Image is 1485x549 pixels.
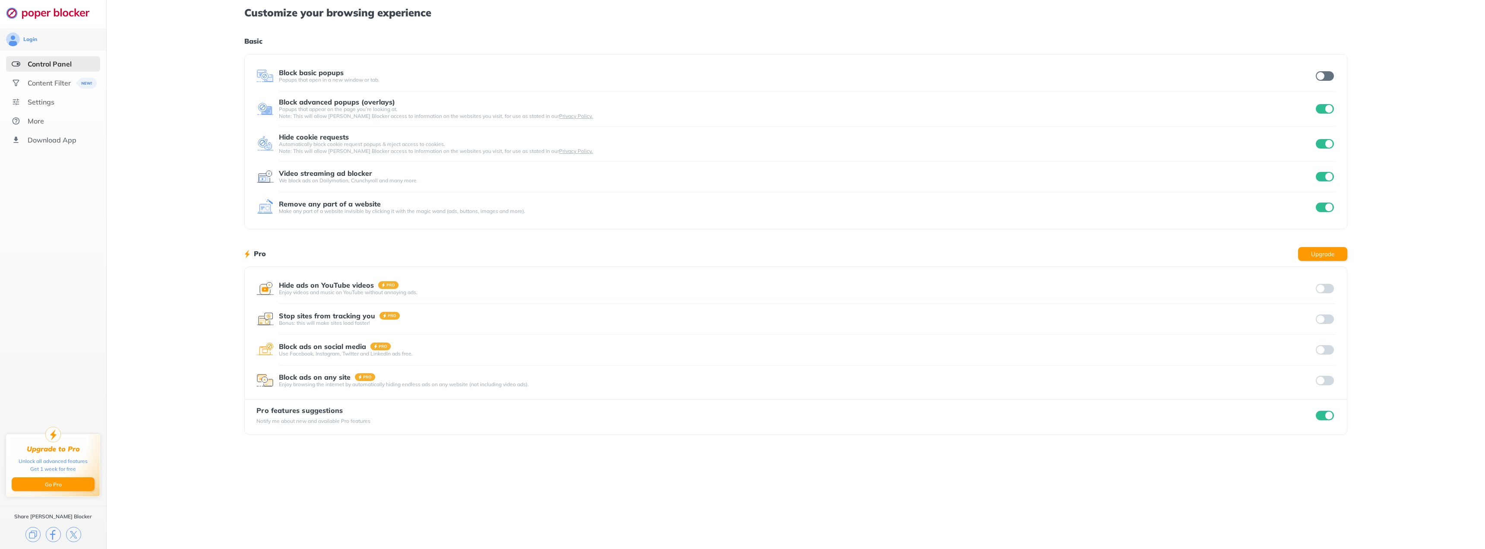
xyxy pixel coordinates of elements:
div: Block basic popups [279,69,344,76]
img: upgrade-to-pro.svg [45,427,61,442]
div: Enjoy videos and music on YouTube without annoying ads. [279,289,1314,296]
div: Notify me about new and available Pro features [256,418,370,425]
div: Make any part of a website invisible by clicking it with the magic wand (ads, buttons, images and... [279,208,1314,215]
img: about.svg [12,117,20,125]
div: Login [23,36,37,43]
img: pro-badge.svg [379,312,400,320]
div: Share [PERSON_NAME] Blocker [14,513,92,520]
img: social.svg [12,79,20,87]
div: Content Filter [28,79,71,87]
img: pro-badge.svg [378,281,399,289]
img: feature icon [256,372,274,389]
img: x.svg [66,527,81,542]
img: pro-badge.svg [370,343,391,350]
img: feature icon [256,311,274,328]
div: Popups that appear on the page you’re looking at. Note: This will allow [PERSON_NAME] Blocker acc... [279,106,1314,120]
button: Go Pro [12,477,95,491]
div: Use Facebook, Instagram, Twitter and LinkedIn ads free. [279,350,1314,357]
img: feature icon [256,168,274,185]
div: Control Panel [28,60,72,68]
div: Bonus: this will make sites load faster! [279,320,1314,327]
div: Upgrade to Pro [27,445,80,453]
div: Block ads on social media [279,343,366,350]
img: menuBanner.svg [74,78,95,89]
div: Video streaming ad blocker [279,169,372,177]
img: feature icon [256,341,274,359]
div: Get 1 week for free [30,465,76,473]
div: Enjoy browsing the internet by automatically hiding endless ads on any website (not including vid... [279,381,1314,388]
img: feature icon [256,135,274,152]
button: Upgrade [1298,247,1347,261]
div: Pro features suggestions [256,406,370,414]
img: logo-webpage.svg [6,7,99,19]
div: Remove any part of a website [279,200,381,208]
div: Block ads on any site [279,373,351,381]
img: avatar.svg [6,32,20,46]
img: feature icon [256,199,274,216]
div: Hide cookie requests [279,133,349,141]
h1: Pro [254,248,266,259]
div: Unlock all advanced features [19,457,88,465]
img: copy.svg [25,527,41,542]
img: feature icon [256,67,274,85]
img: settings.svg [12,98,20,106]
div: Hide ads on YouTube videos [279,281,374,289]
img: lighting bolt [244,249,250,259]
img: features-selected.svg [12,60,20,68]
h1: Basic [244,35,1347,47]
div: Download App [28,136,76,144]
img: pro-badge.svg [355,373,376,381]
img: feature icon [256,100,274,117]
div: We block ads on Dailymotion, Crunchyroll and many more [279,177,1314,184]
h1: Customize your browsing experience [244,7,1347,18]
img: download-app.svg [12,136,20,144]
div: Block advanced popups (overlays) [279,98,395,106]
div: Stop sites from tracking you [279,312,375,320]
img: facebook.svg [46,527,61,542]
div: Popups that open in a new window or tab. [279,76,1314,83]
div: Settings [28,98,54,106]
div: More [28,117,44,125]
img: feature icon [256,280,274,297]
a: Privacy Policy. [559,113,593,119]
div: Automatically block cookie request popups & reject access to cookies. Note: This will allow [PERS... [279,141,1314,155]
a: Privacy Policy. [559,148,593,154]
